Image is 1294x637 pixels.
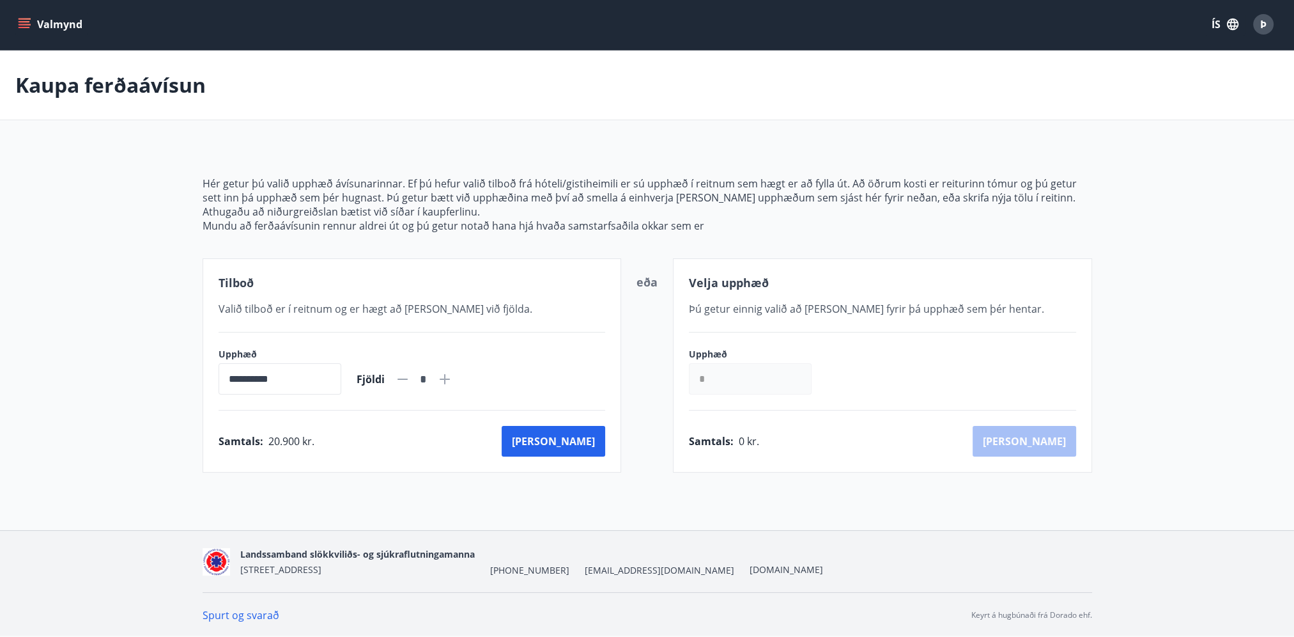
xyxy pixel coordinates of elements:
[357,372,385,386] span: Fjöldi
[203,608,279,622] a: Spurt og svarað
[203,548,230,576] img: 5co5o51sp293wvT0tSE6jRQ7d6JbxoluH3ek357x.png
[240,548,475,560] span: Landssamband slökkviliðs- og sjúkraflutningamanna
[203,177,1092,205] p: Hér getur þú valið upphæð ávísunarinnar. Ef þú hefur valið tilboð frá hóteli/gistiheimili er sú u...
[1248,9,1279,40] button: Þ
[219,275,254,290] span: Tilboð
[490,564,569,577] span: [PHONE_NUMBER]
[203,219,1092,233] p: Mundu að ferðaávísunin rennur aldrei út og þú getur notað hana hjá hvaða samstarfsaðila okkar sem er
[689,302,1044,316] span: Þú getur einnig valið að [PERSON_NAME] fyrir þá upphæð sem þér hentar.
[502,426,605,457] button: [PERSON_NAME]
[1205,13,1245,36] button: ÍS
[739,434,759,448] span: 0 kr.
[689,348,824,361] label: Upphæð
[203,205,1092,219] p: Athugaðu að niðurgreiðslan bætist við síðar í kaupferlinu.
[1260,17,1267,31] span: Þ
[750,563,823,576] a: [DOMAIN_NAME]
[240,563,321,576] span: [STREET_ADDRESS]
[15,71,206,99] p: Kaupa ferðaávísun
[636,274,658,290] span: eða
[689,434,734,448] span: Samtals :
[15,13,88,36] button: menu
[971,609,1092,621] p: Keyrt á hugbúnaði frá Dorado ehf.
[219,348,341,361] label: Upphæð
[585,564,734,577] span: [EMAIL_ADDRESS][DOMAIN_NAME]
[689,275,769,290] span: Velja upphæð
[268,434,314,448] span: 20.900 kr.
[219,434,263,448] span: Samtals :
[219,302,532,316] span: Valið tilboð er í reitnum og er hægt að [PERSON_NAME] við fjölda.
